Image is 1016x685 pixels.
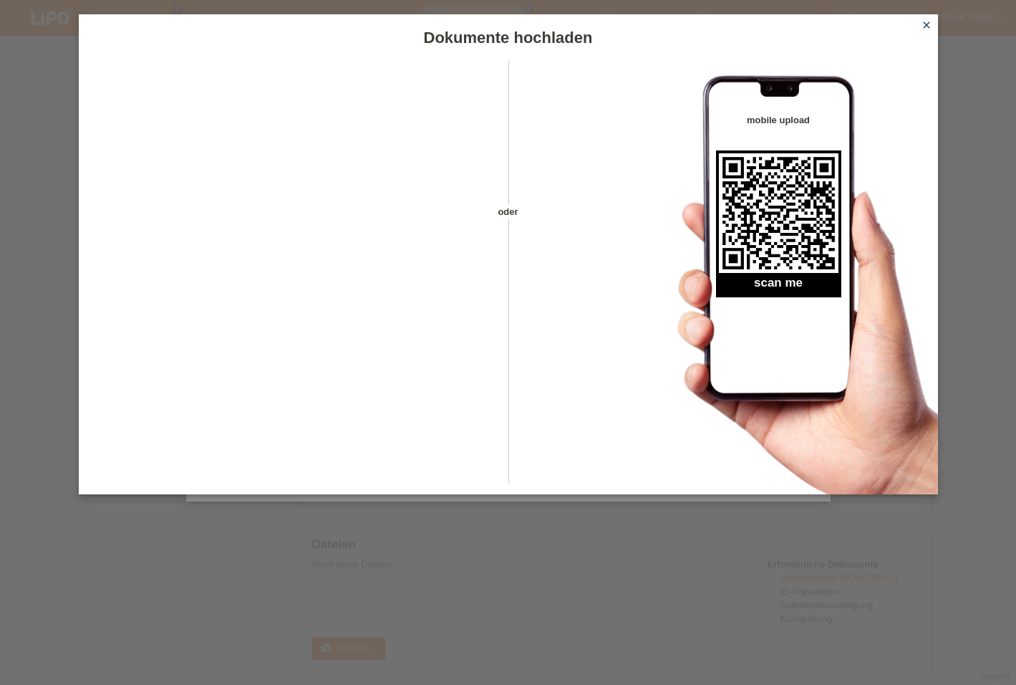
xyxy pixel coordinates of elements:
a: close [917,18,936,34]
h2: scan me [716,276,841,297]
iframe: Upload [100,97,483,455]
h4: mobile upload [716,115,841,125]
i: close [921,19,932,31]
span: oder [483,204,533,219]
h1: Dokumente hochladen [79,29,938,47]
